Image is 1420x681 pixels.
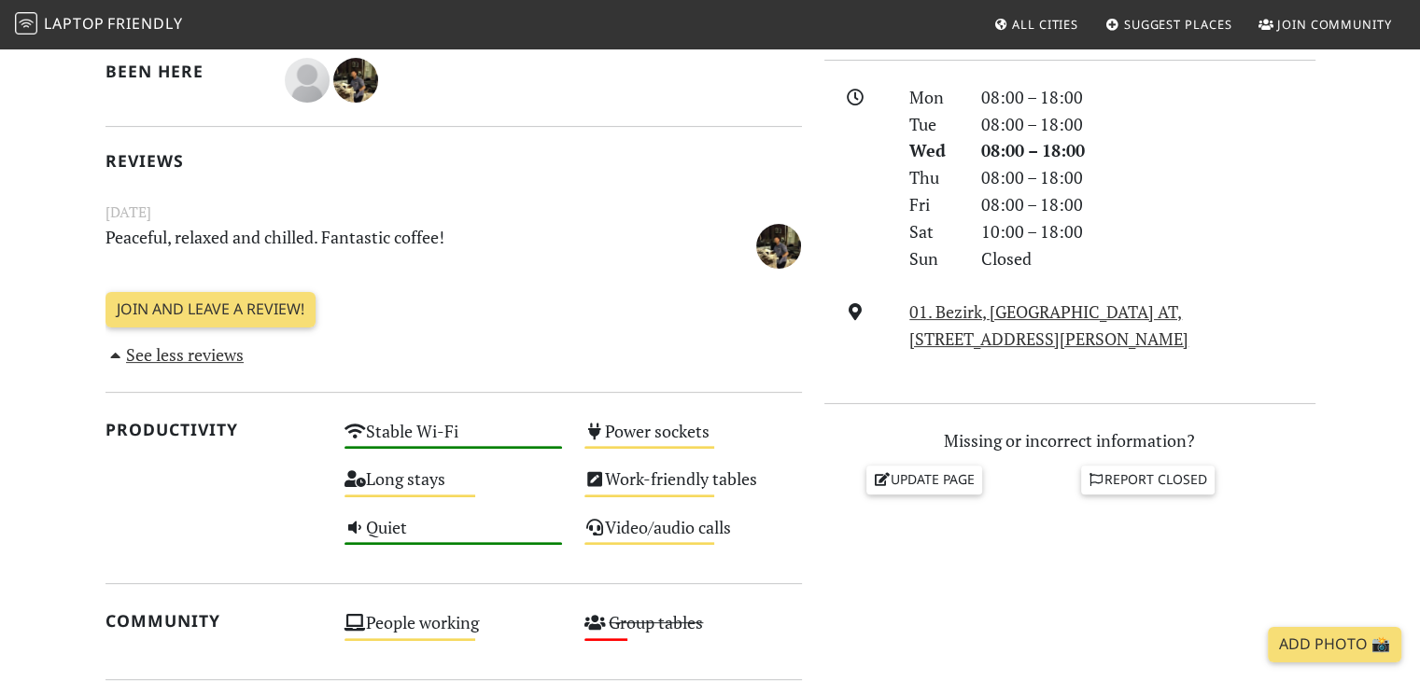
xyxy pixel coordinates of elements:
h2: Been here [105,62,263,81]
h2: Productivity [105,420,323,439]
div: Sun [898,245,969,272]
a: Join Community [1251,7,1399,41]
s: Group tables [609,611,703,633]
span: Friendly [107,13,182,34]
h2: Reviews [105,151,802,171]
div: 10:00 – 18:00 [970,218,1327,245]
span: Patricia Rusek [285,67,333,90]
img: blank-535327c66bd565773addf3077783bbfce4b00ec00e9fd257753287c682c7fa38.png [285,58,330,103]
a: All Cities [986,7,1086,41]
div: Thu [898,164,969,191]
div: People working [333,607,573,655]
span: Suggest Places [1124,16,1232,33]
span: Nigel Earnshaw [756,232,801,255]
div: Mon [898,84,969,111]
div: 08:00 – 18:00 [970,111,1327,138]
span: Laptop [44,13,105,34]
div: 08:00 – 18:00 [970,191,1327,218]
a: 01. Bezirk, [GEOGRAPHIC_DATA] AT, [STREET_ADDRESS][PERSON_NAME] [909,300,1188,350]
img: LaptopFriendly [15,12,37,35]
a: Join and leave a review! [105,292,316,327]
div: 08:00 – 18:00 [970,164,1327,191]
img: 2376-nigel.jpg [333,58,378,103]
a: Suggest Places [1098,7,1240,41]
div: Fri [898,191,969,218]
a: See less reviews [105,343,245,366]
a: Report closed [1081,466,1216,493]
div: 08:00 – 18:00 [970,84,1327,111]
div: Power sockets [573,416,813,464]
span: All Cities [1012,16,1078,33]
a: Update page [866,466,982,493]
div: Quiet [333,512,573,560]
div: Stable Wi-Fi [333,416,573,464]
img: 2376-nigel.jpg [756,224,801,269]
div: Tue [898,111,969,138]
div: Work-friendly tables [573,464,813,511]
div: Long stays [333,464,573,511]
span: Join Community [1277,16,1392,33]
small: [DATE] [94,201,813,224]
div: Closed [970,245,1327,272]
p: Missing or incorrect information? [824,427,1315,454]
span: Nigel Earnshaw [333,67,378,90]
a: LaptopFriendly LaptopFriendly [15,8,183,41]
div: Sat [898,218,969,245]
p: Peaceful, relaxed and chilled. Fantastic coffee! [94,224,694,266]
h2: Community [105,611,323,631]
div: 08:00 – 18:00 [970,137,1327,164]
div: Wed [898,137,969,164]
div: Video/audio calls [573,512,813,560]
